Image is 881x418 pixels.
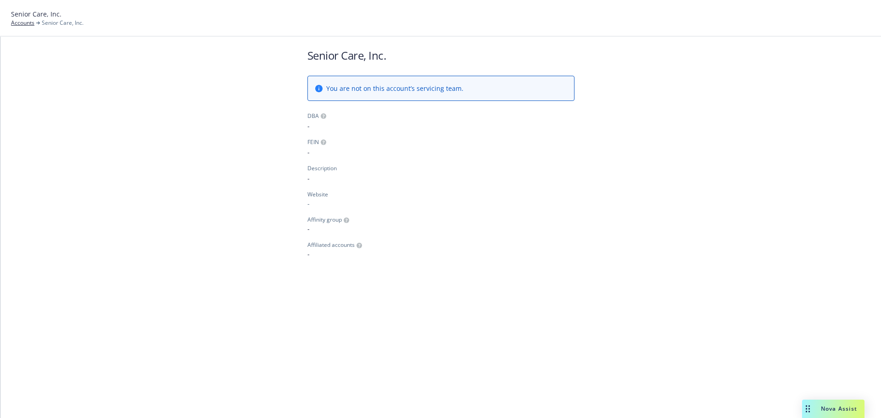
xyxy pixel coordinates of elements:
span: - [307,147,574,157]
span: Senior Care, Inc. [42,19,84,27]
span: Affinity group [307,216,342,224]
span: Senior Care, Inc. [11,9,61,19]
h1: Senior Care, Inc. [307,48,574,63]
span: Affiliated accounts [307,241,355,249]
a: Accounts [11,19,34,27]
div: - [307,199,574,208]
span: - [307,121,574,131]
div: Description [307,164,337,173]
div: FEIN [307,138,319,146]
span: - [307,224,574,234]
span: - [307,173,574,183]
span: - [307,249,574,259]
div: DBA [307,112,319,120]
span: You are not on this account’s servicing team. [326,84,463,93]
div: Website [307,190,574,199]
button: Nova Assist [802,400,864,418]
span: Nova Assist [821,405,857,412]
div: Drag to move [802,400,814,418]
